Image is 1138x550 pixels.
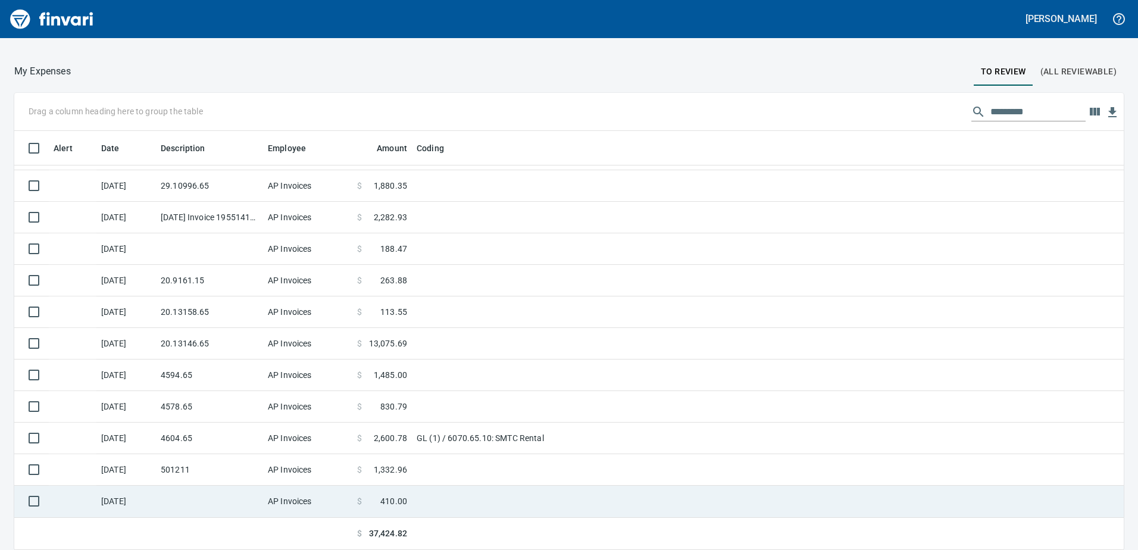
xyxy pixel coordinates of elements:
[161,141,221,155] span: Description
[1103,104,1121,121] button: Download Table
[357,495,362,507] span: $
[357,274,362,286] span: $
[263,170,352,202] td: AP Invoices
[357,369,362,381] span: $
[263,391,352,423] td: AP Invoices
[377,141,407,155] span: Amount
[412,423,709,454] td: GL (1) / 6070.65.10: SMTC Rental
[357,211,362,223] span: $
[357,527,362,540] span: $
[156,265,263,296] td: 20.9161.15
[96,391,156,423] td: [DATE]
[374,369,407,381] span: 1,485.00
[380,274,407,286] span: 263.88
[161,141,205,155] span: Description
[369,337,407,349] span: 13,075.69
[96,423,156,454] td: [DATE]
[96,170,156,202] td: [DATE]
[1023,10,1100,28] button: [PERSON_NAME]
[357,180,362,192] span: $
[7,5,96,33] img: Finvari
[374,180,407,192] span: 1,880.35
[263,423,352,454] td: AP Invoices
[357,243,362,255] span: $
[156,423,263,454] td: 4604.65
[981,64,1026,79] span: To Review
[96,328,156,360] td: [DATE]
[263,328,352,360] td: AP Invoices
[156,202,263,233] td: [DATE] Invoice 195514110 from Uline Inc (1-24846)
[156,360,263,391] td: 4594.65
[156,454,263,486] td: 501211
[14,64,71,79] nav: breadcrumb
[357,401,362,412] span: $
[96,233,156,265] td: [DATE]
[1026,12,1097,25] h5: [PERSON_NAME]
[263,296,352,328] td: AP Invoices
[263,454,352,486] td: AP Invoices
[96,454,156,486] td: [DATE]
[54,141,88,155] span: Alert
[156,296,263,328] td: 20.13158.65
[96,202,156,233] td: [DATE]
[357,432,362,444] span: $
[380,495,407,507] span: 410.00
[374,211,407,223] span: 2,282.93
[263,360,352,391] td: AP Invoices
[357,306,362,318] span: $
[29,105,203,117] p: Drag a column heading here to group the table
[96,296,156,328] td: [DATE]
[417,141,459,155] span: Coding
[380,243,407,255] span: 188.47
[361,141,407,155] span: Amount
[374,464,407,476] span: 1,332.96
[268,141,306,155] span: Employee
[96,486,156,517] td: [DATE]
[268,141,321,155] span: Employee
[263,233,352,265] td: AP Invoices
[357,337,362,349] span: $
[417,141,444,155] span: Coding
[156,170,263,202] td: 29.10996.65
[369,527,407,540] span: 37,424.82
[380,401,407,412] span: 830.79
[263,486,352,517] td: AP Invoices
[263,202,352,233] td: AP Invoices
[96,360,156,391] td: [DATE]
[101,141,120,155] span: Date
[156,328,263,360] td: 20.13146.65
[1040,64,1117,79] span: (All Reviewable)
[54,141,73,155] span: Alert
[1086,103,1103,121] button: Choose columns to display
[96,265,156,296] td: [DATE]
[156,391,263,423] td: 4578.65
[357,464,362,476] span: $
[14,64,71,79] p: My Expenses
[374,432,407,444] span: 2,600.78
[263,265,352,296] td: AP Invoices
[101,141,135,155] span: Date
[380,306,407,318] span: 113.55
